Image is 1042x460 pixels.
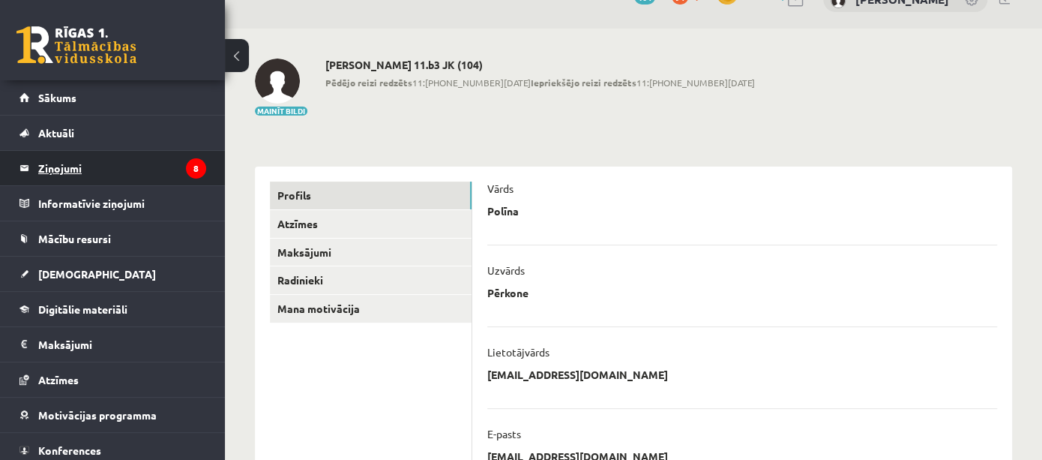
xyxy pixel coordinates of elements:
[19,116,206,150] a: Aktuāli
[325,77,412,89] b: Pēdējo reizi redzēts
[19,186,206,221] a: Informatīvie ziņojumi
[270,266,472,294] a: Radinieki
[270,295,472,323] a: Mana motivācija
[19,80,206,115] a: Sākums
[19,292,206,326] a: Digitālie materiāli
[487,182,514,195] p: Vārds
[487,345,549,359] p: Lietotājvārds
[38,302,127,316] span: Digitālie materiāli
[38,327,206,362] legend: Maksājumi
[19,362,206,397] a: Atzīmes
[16,26,136,64] a: Rīgas 1. Tālmācības vidusskola
[38,151,206,185] legend: Ziņojumi
[325,59,755,71] h2: [PERSON_NAME] 11.b3 JK (104)
[255,107,307,116] button: Mainīt bildi
[531,77,636,89] b: Iepriekšējo reizi redzēts
[38,91,76,104] span: Sākums
[270,239,472,266] a: Maksājumi
[270,210,472,238] a: Atzīmes
[19,327,206,362] a: Maksājumi
[487,427,521,440] p: E-pasts
[255,59,300,104] img: Polīna Pērkone
[38,373,79,386] span: Atzīmes
[487,368,668,381] p: [EMAIL_ADDRESS][DOMAIN_NAME]
[19,151,206,185] a: Ziņojumi8
[38,186,206,221] legend: Informatīvie ziņojumi
[487,263,525,277] p: Uzvārds
[325,76,755,89] span: 11:[PHONE_NUMBER][DATE] 11:[PHONE_NUMBER][DATE]
[38,232,111,245] span: Mācību resursi
[38,408,157,422] span: Motivācijas programma
[38,443,101,457] span: Konferences
[270,182,472,209] a: Profils
[38,267,156,281] span: [DEMOGRAPHIC_DATA]
[19,398,206,432] a: Motivācijas programma
[186,158,206,179] i: 8
[487,204,519,218] p: Polīna
[19,257,206,291] a: [DEMOGRAPHIC_DATA]
[19,221,206,256] a: Mācību resursi
[38,126,74,140] span: Aktuāli
[487,286,528,299] p: Pērkone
